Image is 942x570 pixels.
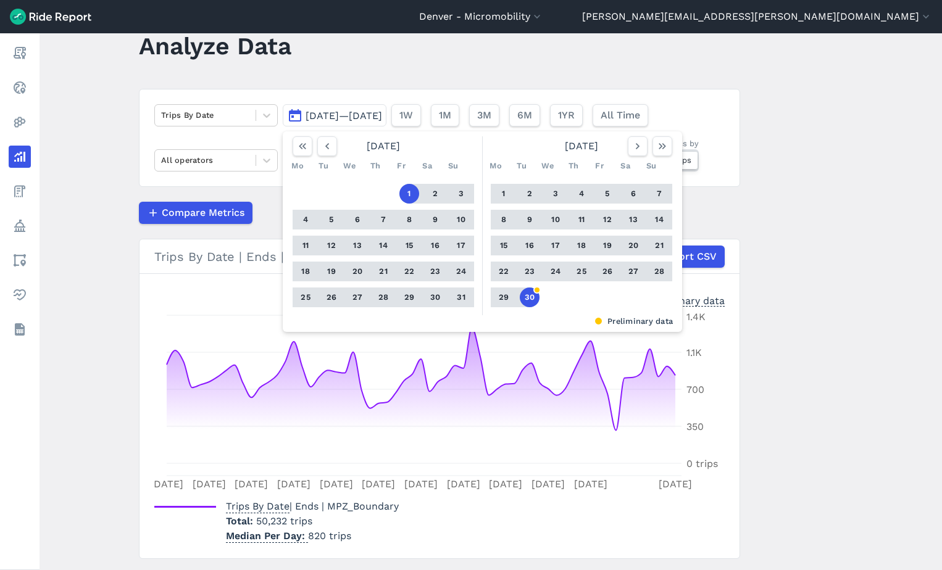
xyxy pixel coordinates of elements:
[439,108,451,123] span: 1M
[601,108,640,123] span: All Time
[489,478,522,490] tspan: [DATE]
[520,210,540,229] button: 9
[686,347,702,358] tspan: 1.1K
[572,262,591,281] button: 25
[661,249,717,264] span: Export CSV
[348,236,367,255] button: 13
[391,156,411,176] div: Fr
[590,156,609,176] div: Fr
[512,156,531,176] div: Tu
[646,294,725,307] div: Preliminary data
[486,156,506,176] div: Mo
[558,108,575,123] span: 1YR
[649,184,669,204] button: 7
[582,9,932,24] button: [PERSON_NAME][EMAIL_ADDRESS][PERSON_NAME][DOMAIN_NAME]
[649,210,669,229] button: 14
[373,210,393,229] button: 7
[686,311,706,323] tspan: 1.4K
[425,184,445,204] button: 2
[623,184,643,204] button: 6
[256,515,312,527] span: 50,232 trips
[494,184,514,204] button: 1
[550,104,583,126] button: 1YR
[615,156,635,176] div: Sa
[451,287,471,307] button: 31
[572,210,591,229] button: 11
[623,262,643,281] button: 27
[277,478,311,490] tspan: [DATE]
[425,236,445,255] button: 16
[162,205,244,220] span: Compare Metrics
[9,284,31,306] a: Health
[292,315,673,327] div: Preliminary data
[139,29,291,63] h1: Analyze Data
[226,529,399,543] p: 820 trips
[399,287,419,307] button: 29
[451,210,471,229] button: 10
[139,202,252,224] button: Compare Metrics
[593,104,648,126] button: All Time
[399,210,419,229] button: 8
[348,287,367,307] button: 27
[520,262,540,281] button: 23
[391,104,421,126] button: 1W
[9,111,31,133] a: Heatmaps
[546,262,565,281] button: 24
[9,76,31,99] a: Realtime
[686,384,704,395] tspan: 700
[399,236,419,255] button: 15
[469,104,499,126] button: 3M
[154,246,725,268] div: Trips By Date | Ends | MPZ_Boundary
[431,104,459,126] button: 1M
[226,500,399,512] span: | Ends | MPZ_Boundary
[517,108,532,123] span: 6M
[598,210,617,229] button: 12
[226,515,256,527] span: Total
[574,478,607,490] tspan: [DATE]
[659,478,692,490] tspan: [DATE]
[451,262,471,281] button: 24
[283,104,386,126] button: [DATE]—[DATE]
[288,156,307,176] div: Mo
[296,287,315,307] button: 25
[494,262,514,281] button: 22
[399,108,413,123] span: 1W
[451,184,471,204] button: 3
[193,478,226,490] tspan: [DATE]
[226,497,290,513] span: Trips By Date
[150,478,183,490] tspan: [DATE]
[425,262,445,281] button: 23
[10,9,91,25] img: Ride Report
[9,146,31,168] a: Analyze
[520,287,540,307] button: 30
[235,478,268,490] tspan: [DATE]
[348,210,367,229] button: 6
[314,156,333,176] div: Tu
[425,287,445,307] button: 30
[296,262,315,281] button: 18
[296,210,315,229] button: 4
[477,108,491,123] span: 3M
[322,210,341,229] button: 5
[572,184,591,204] button: 4
[443,156,463,176] div: Su
[296,236,315,255] button: 11
[399,262,419,281] button: 22
[641,156,661,176] div: Su
[404,478,438,490] tspan: [DATE]
[546,184,565,204] button: 3
[9,318,31,341] a: Datasets
[686,458,718,469] tspan: 0 trips
[572,236,591,255] button: 18
[623,210,643,229] button: 13
[598,262,617,281] button: 26
[9,180,31,202] a: Fees
[320,478,353,490] tspan: [DATE]
[451,236,471,255] button: 17
[322,287,341,307] button: 26
[306,110,382,122] span: [DATE]—[DATE]
[486,136,677,156] div: [DATE]
[686,421,704,432] tspan: 350
[546,210,565,229] button: 10
[649,262,669,281] button: 28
